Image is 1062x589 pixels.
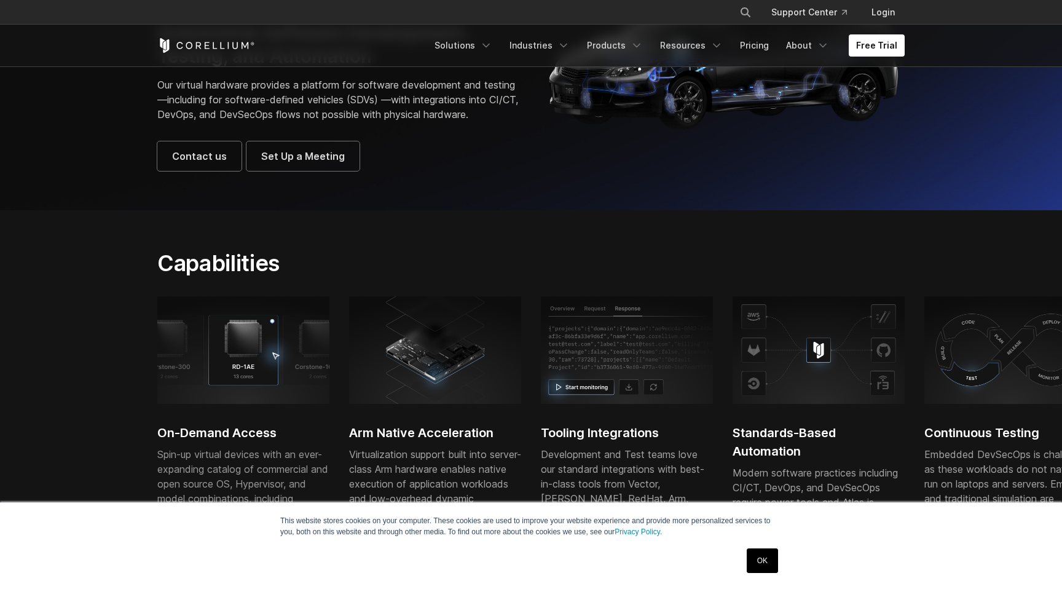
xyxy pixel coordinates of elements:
a: OK [747,548,778,573]
a: Privacy Policy. [615,528,662,536]
h2: On-Demand Access [157,424,329,442]
a: Support Center [761,1,857,23]
div: Development and Test teams love our standard integrations with best-in-class tools from Vector, [... [541,447,713,565]
button: Search [734,1,757,23]
h2: Arm Native Acceleration [349,424,521,442]
a: Industries [502,34,577,57]
a: Free Trial [849,34,905,57]
a: Contact us [157,141,242,171]
a: Login [862,1,905,23]
a: Resources [653,34,730,57]
img: Corellium platform integrating with AWS, GitHub, and CI tools for secure mobile app testing and D... [733,296,905,403]
div: Modern software practices including CI/CT, DevOps, and DevSecOps require power tools and Atlas is... [733,465,905,569]
h2: Capabilities [157,250,647,277]
div: Virtualization support built into server-class Arm hardware enables native execution of applicati... [349,447,521,580]
img: server-class Arm hardware; SDV development [349,296,521,403]
a: About [779,34,836,57]
a: Solutions [427,34,500,57]
span: Set Up a Meeting [261,149,345,164]
a: Set Up a Meeting [246,141,360,171]
a: Pricing [733,34,776,57]
div: Navigation Menu [725,1,905,23]
div: Navigation Menu [427,34,905,57]
h2: Standards-Based Automation [733,424,905,461]
span: Contact us [172,149,227,164]
p: Our virtual hardware provides a platform for software development and testing—including for softw... [157,77,519,122]
img: RD-1AE; 13 cores [157,296,329,403]
img: Response tab, start monitoring; Tooling Integrations [541,296,713,403]
a: Corellium Home [157,38,255,53]
h2: Tooling Integrations [541,424,713,442]
p: This website stores cookies on your computer. These cookies are used to improve your website expe... [280,515,782,537]
a: Products [580,34,650,57]
span: Spin-up virtual devices with an ever-expanding catalog of commercial and open source OS, Hypervis... [157,448,328,534]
